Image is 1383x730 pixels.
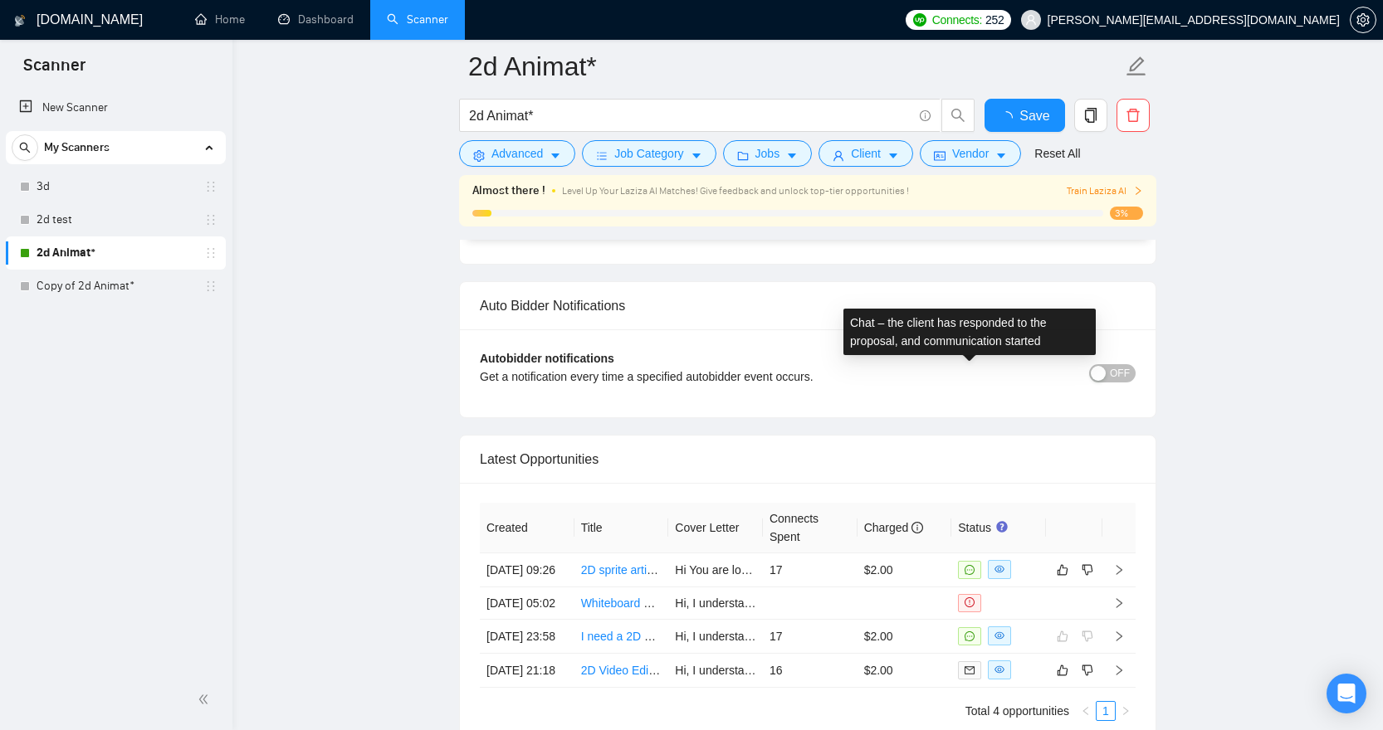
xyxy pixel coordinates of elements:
[911,522,923,533] span: info-circle
[480,620,574,654] td: [DATE] 23:58
[480,654,574,688] td: [DATE] 21:18
[920,140,1021,167] button: idcardVendorcaret-down
[1113,630,1125,642] span: right
[1076,701,1096,721] button: left
[995,149,1007,162] span: caret-down
[1074,99,1107,132] button: copy
[37,236,194,270] a: 2d Animat*
[195,12,245,27] a: homeHome
[491,144,543,163] span: Advanced
[562,185,909,197] span: Level Up Your Laziza AI Matches! Give feedback and unlock top-tier opportunities !
[469,105,912,126] input: Search Freelance Jobs...
[1117,99,1150,132] button: delete
[1117,108,1149,123] span: delete
[12,134,38,161] button: search
[1019,105,1049,126] span: Save
[1025,14,1037,26] span: user
[1082,563,1093,577] span: dislike
[763,620,858,654] td: 17
[1096,701,1116,721] li: 1
[994,564,1004,574] span: eye
[994,664,1004,674] span: eye
[763,654,858,688] td: 16
[204,213,217,226] span: holder
[965,665,975,675] span: mail
[19,91,213,124] a: New Scanner
[574,553,669,587] td: 2D sprite artist for point and click mobile game
[473,149,485,162] span: setting
[204,180,217,193] span: holder
[1053,560,1073,580] button: like
[1121,706,1131,716] span: right
[1110,364,1130,382] span: OFF
[952,144,989,163] span: Vendor
[941,99,975,132] button: search
[985,11,1004,29] span: 252
[614,144,683,163] span: Job Category
[468,46,1122,87] input: Scanner name...
[1078,660,1097,680] button: dislike
[851,144,881,163] span: Client
[994,519,1009,534] div: Tooltip anchor
[581,596,707,610] a: Whiteboard Video Editor
[887,149,899,162] span: caret-down
[1078,560,1097,580] button: dislike
[1082,664,1093,677] span: dislike
[858,553,952,587] td: $2.00
[581,664,728,677] a: 2D Video Editor for YouTube
[204,280,217,293] span: holder
[480,282,1136,329] div: Auto Bidder Notifications
[1133,186,1143,196] span: right
[1076,701,1096,721] li: Previous Page
[1110,207,1143,220] span: 3%
[763,553,858,587] td: 17
[833,149,844,162] span: user
[278,12,354,27] a: dashboardDashboard
[786,149,798,162] span: caret-down
[37,170,194,203] a: 3d
[12,142,37,153] span: search
[44,131,110,164] span: My Scanners
[1113,597,1125,609] span: right
[1350,13,1376,27] a: setting
[994,630,1004,640] span: eye
[1350,7,1376,33] button: setting
[6,131,226,303] li: My Scanners
[574,503,669,553] th: Title
[691,149,702,162] span: caret-down
[737,149,749,162] span: folder
[1113,564,1125,576] span: right
[843,309,1096,355] div: Chat – the client has responded to the proposal, and communication started
[204,246,217,260] span: holder
[550,149,561,162] span: caret-down
[10,53,99,88] span: Scanner
[864,521,924,534] span: Charged
[480,553,574,587] td: [DATE] 09:26
[1097,702,1115,720] a: 1
[932,11,982,29] span: Connects:
[723,140,813,167] button: folderJobscaret-down
[37,203,194,236] a: 2d test
[755,144,780,163] span: Jobs
[480,367,972,386] div: Get a notification every time a specified autobidder event occurs.
[942,108,974,123] span: search
[6,91,226,124] li: New Scanner
[951,503,1046,553] th: Status
[581,563,819,577] a: 2D sprite artist for point and click mobile game
[1327,674,1366,713] div: Open Intercom Messenger
[480,436,1136,483] div: Latest Opportunities
[858,620,952,654] td: $2.00
[819,140,913,167] button: userClientcaret-down
[965,631,975,641] span: message
[965,701,1069,721] li: Total 4 opportunities
[1081,706,1091,716] span: left
[198,691,214,708] span: double-left
[1034,144,1080,163] a: Reset All
[37,270,194,303] a: Copy of 2d Animat*
[1126,56,1147,77] span: edit
[581,630,818,643] a: I need a 2D animator for my YouTube channel
[920,110,931,121] span: info-circle
[1116,701,1136,721] button: right
[1057,563,1068,577] span: like
[459,140,575,167] button: settingAdvancedcaret-down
